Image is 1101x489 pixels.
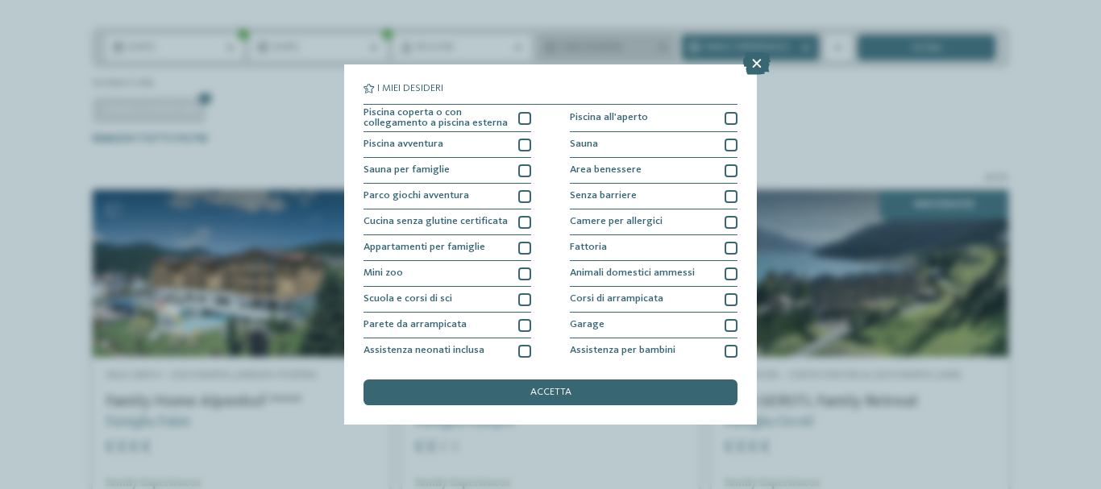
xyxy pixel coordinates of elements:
[364,268,403,279] span: Mini zoo
[570,217,663,227] span: Camere per allergici
[364,191,469,201] span: Parco giochi avventura
[570,346,675,356] span: Assistenza per bambini
[570,191,637,201] span: Senza barriere
[570,294,663,305] span: Corsi di arrampicata
[530,387,571,398] span: accetta
[364,320,467,330] span: Parete da arrampicata
[570,320,605,330] span: Garage
[570,113,648,123] span: Piscina all'aperto
[364,139,443,150] span: Piscina avventura
[570,268,695,279] span: Animali domestici ammessi
[364,217,508,227] span: Cucina senza glutine certificata
[377,84,443,94] span: I miei desideri
[364,165,450,176] span: Sauna per famiglie
[364,242,485,253] span: Appartamenti per famiglie
[570,165,642,176] span: Area benessere
[364,108,509,129] span: Piscina coperta o con collegamento a piscina esterna
[364,346,484,356] span: Assistenza neonati inclusa
[570,139,598,150] span: Sauna
[364,294,452,305] span: Scuola e corsi di sci
[570,242,607,253] span: Fattoria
